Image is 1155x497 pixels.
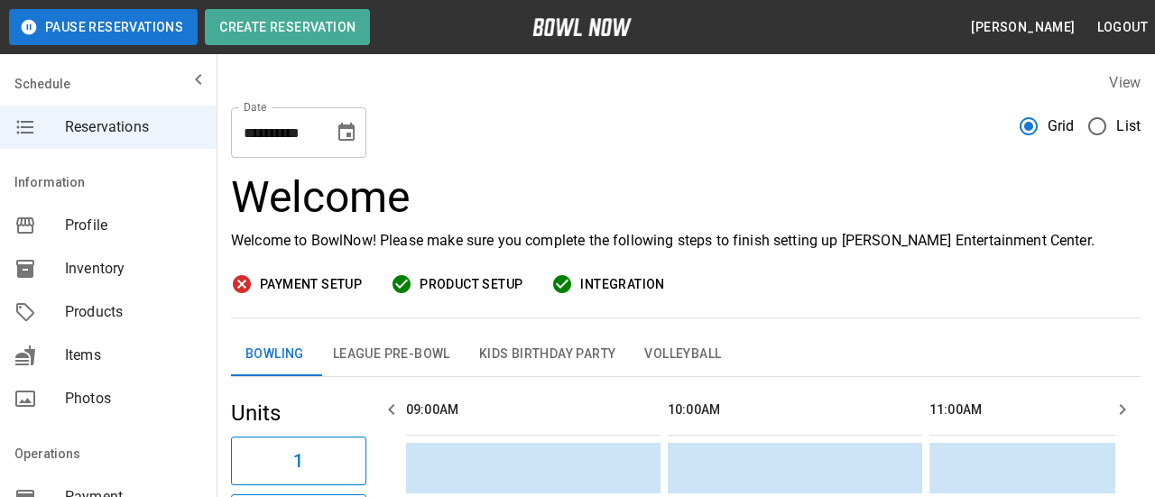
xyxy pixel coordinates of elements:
h6: 1 [293,446,303,475]
span: Inventory [65,258,202,280]
span: Products [65,301,202,323]
span: Reservations [65,116,202,138]
div: inventory tabs [231,333,1141,376]
button: Volleyball [630,333,735,376]
th: 09:00AM [406,384,661,436]
button: [PERSON_NAME] [964,11,1082,44]
button: Pause Reservations [9,9,198,45]
span: Grid [1048,115,1075,137]
span: Integration [580,273,664,296]
span: Items [65,345,202,366]
th: 10:00AM [668,384,922,436]
button: Create Reservation [205,9,370,45]
span: Photos [65,388,202,410]
button: Choose date, selected date is Sep 25, 2025 [328,115,365,151]
span: Product Setup [420,273,522,296]
button: League Pre-Bowl [319,333,465,376]
h5: Units [231,399,366,428]
img: logo [532,18,632,36]
button: Kids Birthday Party [465,333,631,376]
button: Logout [1090,11,1155,44]
span: Payment Setup [260,273,362,296]
h3: Welcome [231,172,1141,223]
button: Bowling [231,333,319,376]
span: Profile [65,215,202,236]
span: List [1116,115,1141,137]
label: View [1109,74,1141,91]
p: Welcome to BowlNow! Please make sure you complete the following steps to finish setting up [PERSO... [231,230,1141,252]
button: 1 [231,437,366,485]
